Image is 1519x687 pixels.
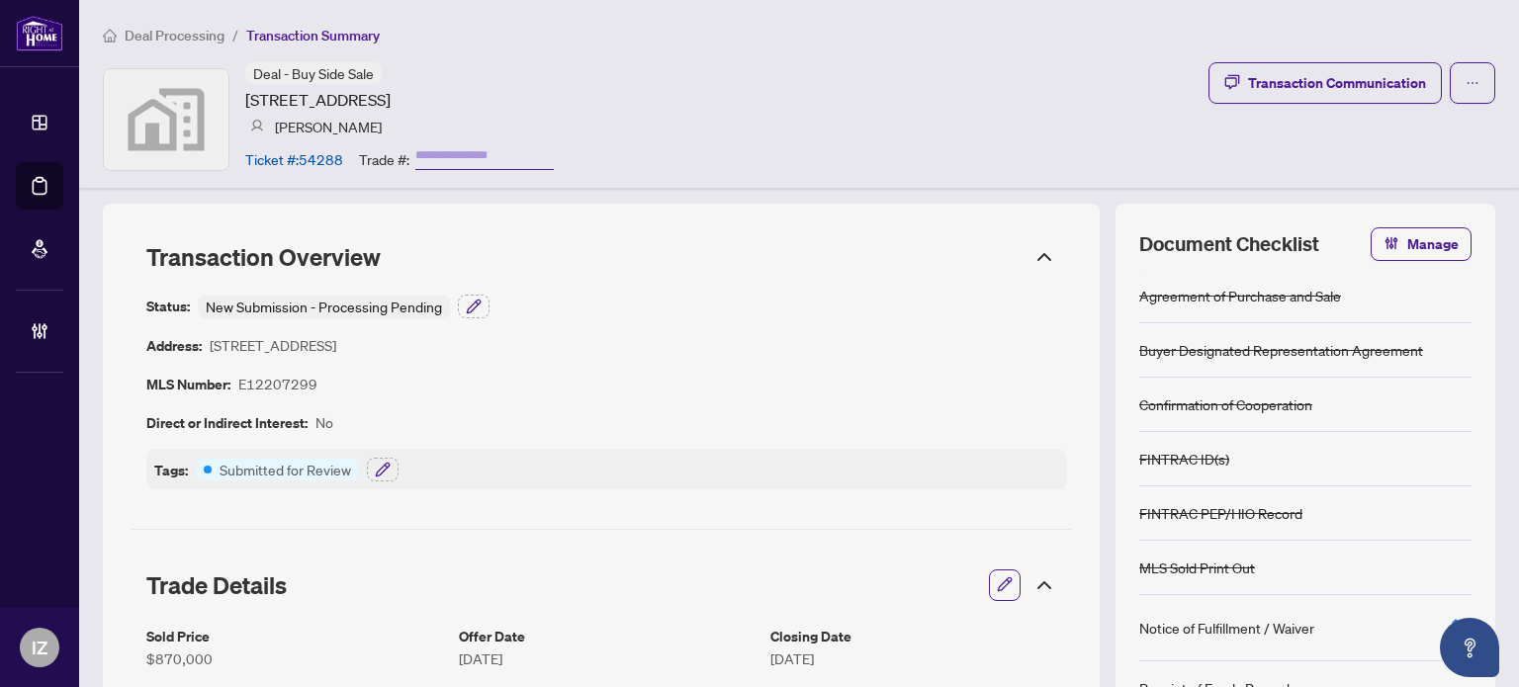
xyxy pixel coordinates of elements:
article: E12207299 [238,373,317,395]
article: $870,000 [146,647,443,669]
div: MLS Sold Print Out [1139,557,1255,578]
article: Direct or Indirect Interest: [146,411,308,434]
span: Document Checklist [1139,230,1319,258]
div: Buyer Designated Representation Agreement [1139,339,1423,361]
article: Submitted for Review [220,459,351,480]
span: IZ [32,634,47,661]
article: [DATE] [770,647,1067,669]
article: Status: [146,295,190,318]
article: [STREET_ADDRESS] [210,334,336,357]
button: Open asap [1440,618,1499,677]
div: Transaction Communication [1248,67,1426,99]
div: FINTRAC ID(s) [1139,448,1229,470]
span: Transaction Overview [146,242,381,272]
article: MLS Number: [146,373,230,395]
article: Trade #: [359,148,409,170]
button: Manage [1371,227,1472,261]
span: Manage [1407,228,1459,260]
img: svg%3e [250,120,264,133]
article: [DATE] [459,647,756,669]
article: Offer Date [459,625,756,647]
article: Ticket #: 54288 [245,148,343,170]
div: Confirmation of Cooperation [1139,393,1312,415]
img: logo [16,15,63,51]
span: Transaction Summary [246,27,380,44]
article: No [315,411,333,434]
div: New Submission - Processing Pending [198,295,450,318]
article: Sold Price [146,625,443,647]
article: [STREET_ADDRESS] [245,88,391,112]
article: Address: [146,334,202,357]
article: Closing Date [770,625,1067,647]
div: Trade Details [131,558,1072,613]
div: FINTRAC PEP/HIO Record [1139,502,1302,524]
article: [PERSON_NAME] [275,116,382,137]
span: home [103,29,117,43]
article: Tags: [154,459,188,481]
span: Deal - Buy Side Sale [253,64,374,82]
span: Deal Processing [125,27,224,44]
span: Trade Details [146,570,287,600]
div: Notice of Fulfillment / Waiver [1139,617,1314,639]
button: Transaction Communication [1208,62,1442,104]
span: ellipsis [1466,76,1479,90]
li: / [232,24,238,46]
div: Transaction Overview [131,231,1072,283]
div: Agreement of Purchase and Sale [1139,285,1341,306]
img: svg%3e [104,69,228,170]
